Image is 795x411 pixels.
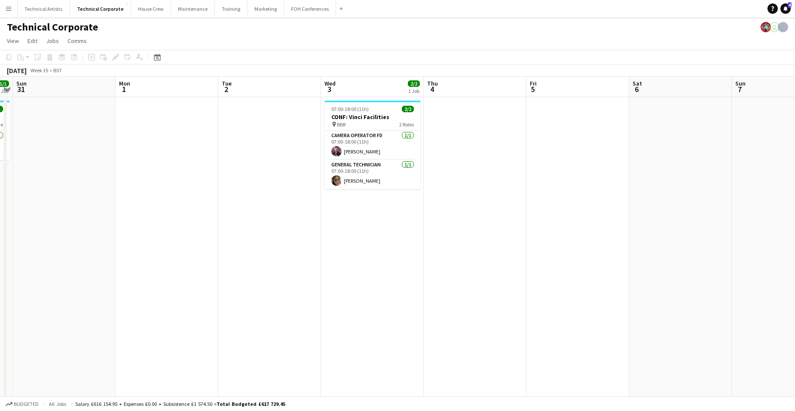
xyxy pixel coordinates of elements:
[3,35,22,46] a: View
[408,80,420,87] span: 2/2
[427,80,438,87] span: Thu
[217,401,285,407] span: Total Budgeted £617 729.45
[402,106,414,112] span: 2/2
[7,21,98,34] h1: Technical Corporate
[222,80,232,87] span: Tue
[16,80,27,87] span: Sun
[28,37,37,45] span: Edit
[70,0,131,17] button: Technical Corporate
[337,121,346,128] span: BBR
[7,37,19,45] span: View
[46,37,59,45] span: Jobs
[399,121,414,128] span: 2 Roles
[761,22,771,32] app-user-avatar: Krisztian PERM Vass
[131,0,171,17] button: House Crew
[47,401,68,407] span: All jobs
[778,22,788,32] app-user-avatar: Gabrielle Barr
[324,160,421,189] app-card-role: General Technician1/107:00-18:00 (11h)[PERSON_NAME]
[220,84,232,94] span: 2
[530,80,537,87] span: Fri
[171,0,215,17] button: Maintenance
[426,84,438,94] span: 4
[769,22,780,32] app-user-avatar: Liveforce Admin
[324,80,336,87] span: Wed
[631,84,642,94] span: 6
[324,131,421,160] app-card-role: Camera Operator FD1/107:00-18:00 (11h)[PERSON_NAME]
[7,66,27,75] div: [DATE]
[28,67,50,74] span: Week 35
[408,88,419,94] div: 1 Job
[75,401,285,407] div: Salary £616 154.95 + Expenses £0.00 + Subsistence £1 574.50 =
[324,101,421,189] app-job-card: 07:00-18:00 (11h)2/2CONF: Vinci Facilities BBR2 RolesCamera Operator FD1/107:00-18:00 (11h)[PERSO...
[780,3,791,14] a: 4
[323,84,336,94] span: 3
[119,80,130,87] span: Mon
[4,399,40,409] button: Budgeted
[284,0,336,17] button: FOH Conferences
[53,67,62,74] div: BST
[43,35,62,46] a: Jobs
[734,84,746,94] span: 7
[735,80,746,87] span: Sun
[14,401,39,407] span: Budgeted
[15,84,27,94] span: 31
[24,35,41,46] a: Edit
[18,0,70,17] button: Technical Artistic
[67,37,87,45] span: Comms
[788,2,792,8] span: 4
[64,35,90,46] a: Comms
[248,0,284,17] button: Marketing
[633,80,642,87] span: Sat
[215,0,248,17] button: Training
[324,113,421,121] h3: CONF: Vinci Facilities
[331,106,369,112] span: 07:00-18:00 (11h)
[118,84,130,94] span: 1
[529,84,537,94] span: 5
